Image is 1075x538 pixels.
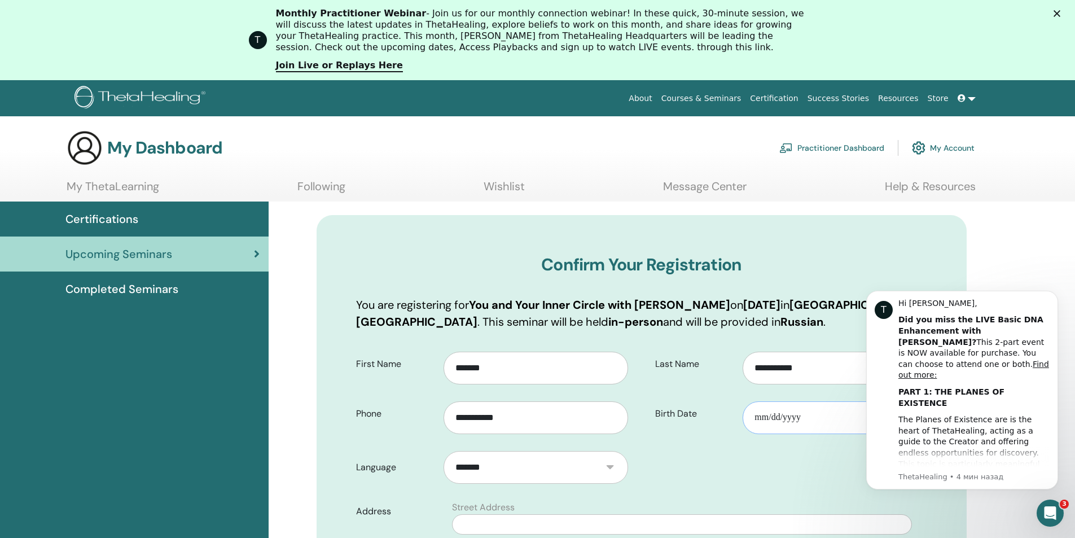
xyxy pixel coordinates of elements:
[608,314,663,329] b: in-person
[1037,500,1064,527] iframe: Intercom live chat
[885,180,976,202] a: Help & Resources
[276,60,403,72] a: Join Live or Replays Here
[356,296,927,330] p: You are registering for on in . This seminar will be held and will be provided in .
[65,246,172,263] span: Upcoming Seminars
[780,314,823,329] b: Russian
[348,353,444,375] label: First Name
[663,180,747,202] a: Message Center
[912,135,975,160] a: My Account
[65,281,178,298] span: Completed Seminars
[107,138,222,158] h3: My Dashboard
[743,298,780,312] b: [DATE]
[49,138,200,270] div: The Planes of Existence are is the heart of ThetaHealing, acting as a guide to the Creator and of...
[297,180,345,202] a: Following
[657,88,746,109] a: Courses & Seminars
[276,8,427,19] b: Monthly Practitioner Webinar
[348,501,446,522] label: Address
[779,135,884,160] a: Practitioner Dashboard
[74,86,209,111] img: logo.png
[452,501,515,514] label: Street Address
[647,403,743,425] label: Birth Date
[745,88,802,109] a: Certification
[67,180,159,202] a: My ThetaLearning
[912,138,925,158] img: cog.svg
[67,130,103,166] img: generic-user-icon.jpg
[484,180,525,202] a: Wishlist
[348,457,444,478] label: Language
[469,298,730,312] b: You and Your Inner Circle with [PERSON_NAME]
[348,403,444,425] label: Phone
[49,195,200,205] p: Message from ThetaHealing, sent 4 мин назад
[874,88,923,109] a: Resources
[779,143,793,153] img: chalkboard-teacher.svg
[624,88,656,109] a: About
[249,31,267,49] div: Profile image for ThetaHealing
[65,211,138,228] span: Certifications
[923,88,953,109] a: Store
[276,8,809,53] div: - Join us for our monthly connection webinar! In these quick, 30-minute session, we will discuss ...
[1054,10,1065,17] div: Закрыть
[647,353,743,375] label: Last Name
[803,88,874,109] a: Success Stories
[1060,500,1069,509] span: 3
[849,277,1075,532] iframe: Intercom notifications сообщение
[356,255,927,275] h3: Confirm Your Registration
